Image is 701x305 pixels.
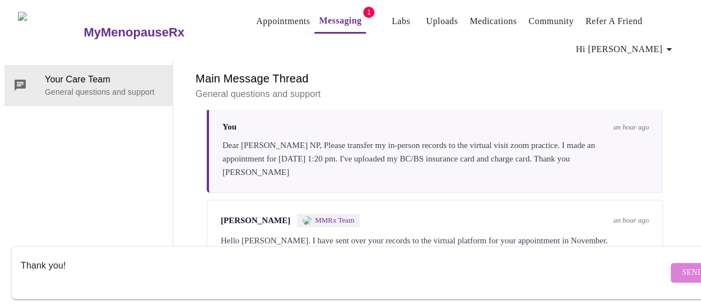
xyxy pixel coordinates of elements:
[421,10,462,33] button: Uploads
[586,13,643,29] a: Refer a Friend
[576,41,676,57] span: Hi [PERSON_NAME]
[303,216,312,225] img: MMRX
[45,73,164,86] span: Your Care Team
[83,25,184,40] h3: MyMenopauseRx
[45,86,164,98] p: General questions and support
[613,216,649,225] span: an hour ago
[426,13,458,29] a: Uploads
[319,13,361,29] a: Messaging
[222,138,649,179] div: Dear [PERSON_NAME] NP, Please transfer my in-person records to the virtual visit zoom practice. I...
[363,7,374,18] span: 1
[196,70,674,87] h6: Main Message Thread
[524,10,578,33] button: Community
[392,13,410,29] a: Labs
[82,13,229,52] a: MyMenopauseRx
[572,38,680,61] button: Hi [PERSON_NAME]
[470,13,517,29] a: Medications
[18,12,82,54] img: MyMenopauseRx Logo
[465,10,521,33] button: Medications
[528,13,574,29] a: Community
[314,10,366,34] button: Messaging
[221,216,290,225] span: [PERSON_NAME]
[256,13,310,29] a: Appointments
[613,123,649,132] span: an hour ago
[196,87,674,101] p: General questions and support
[21,255,668,290] textarea: Send a message about your appointment
[252,10,314,33] button: Appointments
[222,122,236,132] span: You
[221,234,649,261] div: Hello [PERSON_NAME]. I have sent over your records to the virtual platform for your appointment i...
[315,216,354,225] span: MMRx Team
[383,10,419,33] button: Labs
[581,10,647,33] button: Refer a Friend
[4,65,173,105] div: Your Care TeamGeneral questions and support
